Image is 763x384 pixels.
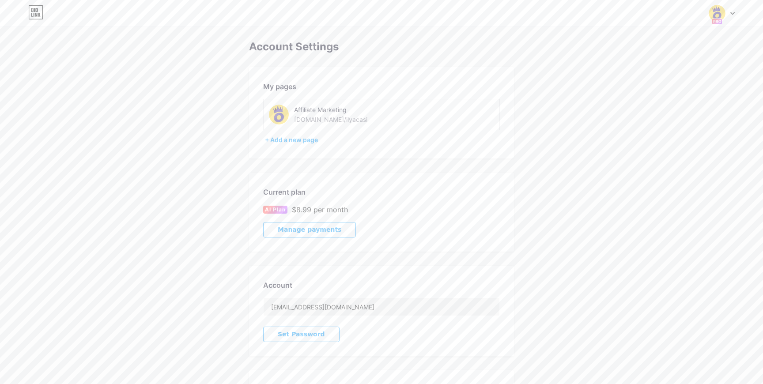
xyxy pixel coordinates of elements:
[292,204,348,215] div: $8.99 per month
[709,5,725,22] img: Ilya casino
[265,136,500,144] div: + Add a new page
[263,280,500,290] div: Account
[263,222,356,237] button: Manage payments
[263,187,500,197] div: Current plan
[294,105,419,114] div: Affiliate Marketing
[294,115,367,124] div: [DOMAIN_NAME]/ilyacasi
[264,298,499,316] input: Email
[263,327,340,342] button: Set Password
[278,226,341,233] span: Manage payments
[263,81,500,92] div: My pages
[265,206,286,214] span: AI Plan
[278,331,325,338] span: Set Password
[269,105,289,124] img: ilyacasi
[249,41,514,53] div: Account Settings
